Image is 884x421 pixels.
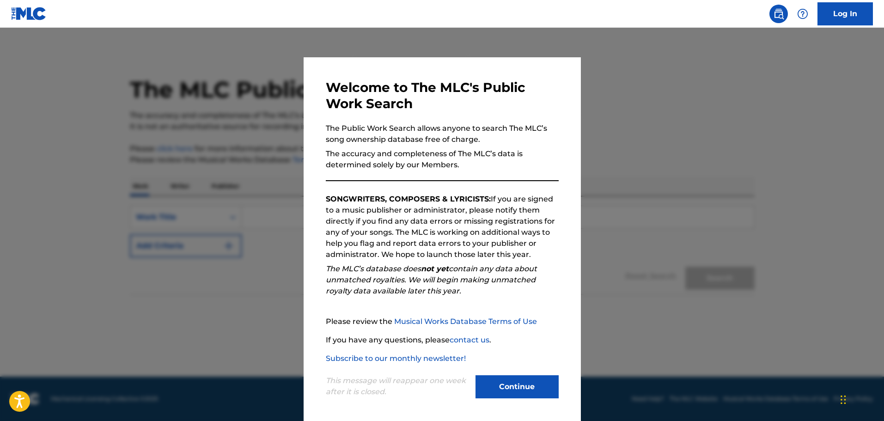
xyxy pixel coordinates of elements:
em: The MLC’s database does contain any data about unmatched royalties. We will begin making unmatche... [326,264,537,295]
strong: SONGWRITERS, COMPOSERS & LYRICISTS: [326,195,491,203]
p: The accuracy and completeness of The MLC’s data is determined solely by our Members. [326,148,559,171]
strong: not yet [421,264,449,273]
a: Log In [817,2,873,25]
p: The Public Work Search allows anyone to search The MLC’s song ownership database free of charge. [326,123,559,145]
p: This message will reappear one week after it is closed. [326,375,470,397]
img: MLC Logo [11,7,47,20]
p: If you have any questions, please . [326,335,559,346]
img: help [797,8,808,19]
button: Continue [476,375,559,398]
p: If you are signed to a music publisher or administrator, please notify them directly if you find ... [326,194,559,260]
p: Please review the [326,316,559,327]
h3: Welcome to The MLC's Public Work Search [326,79,559,112]
img: search [773,8,784,19]
div: Help [793,5,812,23]
div: Drag [841,386,846,414]
iframe: Chat Widget [838,377,884,421]
a: Subscribe to our monthly newsletter! [326,354,466,363]
a: Public Search [769,5,788,23]
a: Musical Works Database Terms of Use [394,317,537,326]
a: contact us [450,336,489,344]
